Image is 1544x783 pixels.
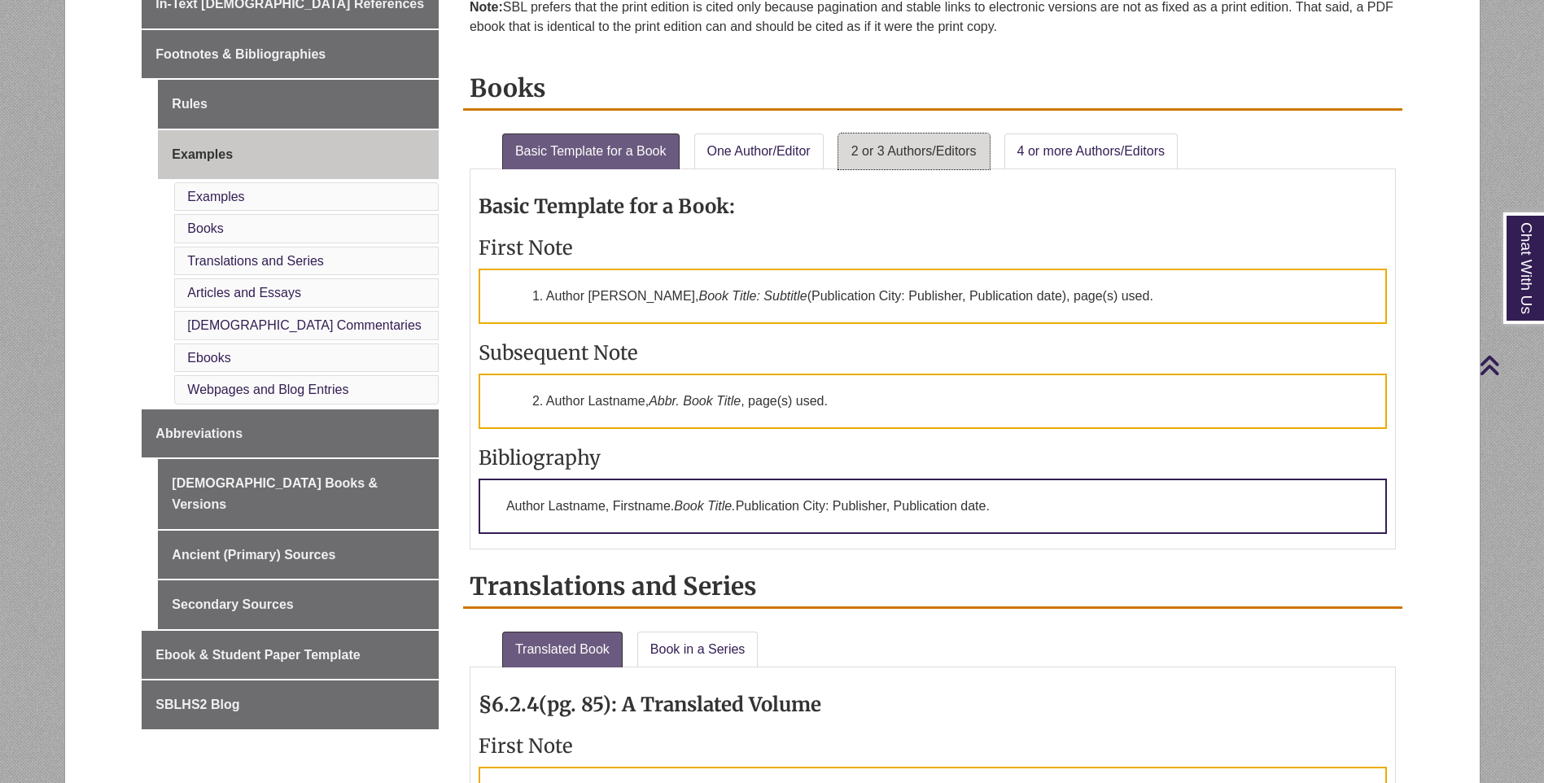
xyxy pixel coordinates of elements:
[142,409,439,458] a: Abbreviations
[1479,354,1540,376] a: Back to Top
[158,459,439,528] a: [DEMOGRAPHIC_DATA] Books & Versions
[694,133,824,169] a: One Author/Editor
[479,479,1387,534] p: Author Lastname, Firstname. Publication City: Publisher, Publication date.
[158,531,439,580] a: Ancient (Primary) Sources
[142,631,439,680] a: Ebook & Student Paper Template
[502,632,623,667] a: Translated Book
[187,286,301,300] a: Articles and Essays
[1004,133,1178,169] a: 4 or more Authors/Editors
[187,254,324,268] a: Translations and Series
[463,68,1402,111] h2: Books
[463,566,1402,609] h2: Translations and Series
[187,190,244,203] a: Examples
[187,351,230,365] a: Ebooks
[479,194,735,219] strong: Basic Template for a Book:
[187,221,223,235] a: Books
[158,130,439,179] a: Examples
[142,680,439,729] a: SBLHS2 Blog
[674,499,735,513] em: Book Title.
[155,648,360,662] span: Ebook & Student Paper Template
[479,340,1387,365] h3: Subsequent Note
[649,394,741,408] em: Abbr. Book Title
[479,733,1387,759] h3: First Note
[187,318,421,332] a: [DEMOGRAPHIC_DATA] Commentaries
[479,374,1387,429] p: 2. Author Lastname, , page(s) used.
[155,47,326,61] span: Footnotes & Bibliographies
[502,133,680,169] a: Basic Template for a Book
[539,692,821,717] strong: (pg. 85): A Translated Volume
[479,445,1387,470] h3: Bibliography
[155,698,239,711] span: SBLHS2 Blog
[698,289,807,303] em: Book Title: Subtitle
[155,426,243,440] span: Abbreviations
[479,235,1387,260] h3: First Note
[637,632,759,667] a: Book in a Series
[158,580,439,629] a: Secondary Sources
[479,692,539,717] strong: §6.2.4
[142,30,439,79] a: Footnotes & Bibliographies
[187,383,348,396] a: Webpages and Blog Entries
[479,269,1387,324] p: 1. Author [PERSON_NAME], (Publication City: Publisher, Publication date), page(s) used.
[838,133,990,169] a: 2 or 3 Authors/Editors
[158,80,439,129] a: Rules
